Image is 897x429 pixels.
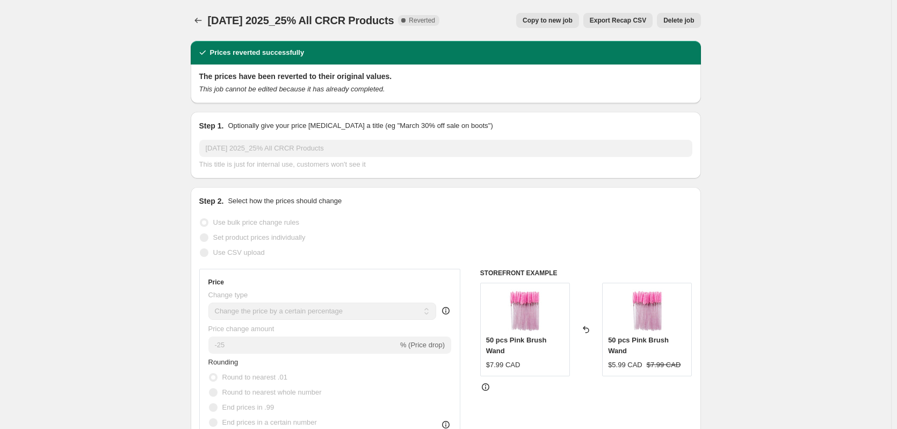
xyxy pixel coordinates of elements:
h3: Price [208,278,224,287]
span: End prices in .99 [222,403,274,411]
span: [DATE] 2025_25% All CRCR Products [208,15,394,26]
span: $5.99 CAD [608,361,642,369]
h2: Prices reverted successfully [210,47,305,58]
span: $7.99 CAD [486,361,520,369]
span: This title is just for internal use, customers won't see it [199,160,366,168]
span: Export Recap CSV [590,16,646,25]
span: $7.99 CAD [647,361,681,369]
h6: STOREFRONT EXAMPLE [480,269,692,277]
button: Copy to new job [516,13,579,28]
h2: Step 2. [199,196,224,206]
div: help [440,305,451,316]
span: Price change amount [208,325,274,333]
span: End prices in a certain number [222,418,317,426]
button: Export Recap CSV [583,13,653,28]
i: This job cannot be edited because it has already completed. [199,85,385,93]
span: Round to nearest whole number [222,388,322,396]
span: Change type [208,291,248,299]
h2: The prices have been reverted to their original values. [199,71,692,82]
span: Reverted [409,16,435,25]
p: Optionally give your price [MEDICAL_DATA] a title (eg "March 30% off sale on boots") [228,120,493,131]
span: Use CSV upload [213,248,265,256]
button: Price change jobs [191,13,206,28]
img: pinkbrushes_80x.jpg [626,289,669,332]
span: % (Price drop) [400,341,445,349]
h2: Step 1. [199,120,224,131]
span: Set product prices individually [213,233,306,241]
span: Use bulk price change rules [213,218,299,226]
input: 30% off holiday sale [199,140,692,157]
span: Round to nearest .01 [222,373,287,381]
button: Delete job [657,13,700,28]
span: 50 pcs Pink Brush Wand [486,336,547,355]
img: pinkbrushes_80x.jpg [503,289,546,332]
span: Rounding [208,358,238,366]
p: Select how the prices should change [228,196,342,206]
span: Copy to new job [523,16,573,25]
input: -15 [208,337,398,354]
span: 50 pcs Pink Brush Wand [608,336,669,355]
span: Delete job [663,16,694,25]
